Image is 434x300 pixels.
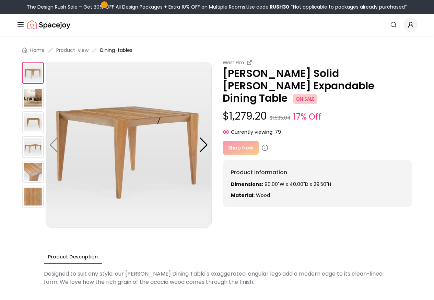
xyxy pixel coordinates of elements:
[22,47,412,54] nav: breadcrumb
[231,181,404,188] p: 90.00"W x 40.00"D x 29.50"H
[44,251,102,264] button: Product Description
[270,114,291,121] small: $1,535.04
[46,62,211,228] img: https://storage.googleapis.com/spacejoy-main/assets/5fca08b53b0236001cbe1531/product_0_o2ajm1cmlg4
[289,3,407,10] span: *Not applicable to packages already purchased*
[231,129,273,135] span: Currently viewing:
[22,62,44,84] img: https://storage.googleapis.com/spacejoy-main/assets/5fca08b53b0236001cbe1531/product_0_o2ajm1cmlg4
[270,3,289,10] b: RUSH30
[44,267,390,289] div: Designed to suit any style, our [PERSON_NAME] Dining Table's exaggerated, angular legs add a mode...
[246,3,289,10] span: Use code:
[231,168,404,177] h6: Product Information
[27,3,407,10] div: The Design Rush Sale – Get 30% OFF All Design Packages + Extra 10% OFF on Multiple Rooms.
[211,62,377,228] img: https://storage.googleapis.com/spacejoy-main/assets/5fca08b53b0236001cbe1531/product_1_j62ignj9mf2
[22,111,44,133] img: https://storage.googleapis.com/spacejoy-main/assets/5fca08b53b0236001cbe1531/product_2_ofijkk48aal
[223,110,412,123] p: $1,279.20
[231,181,263,188] strong: Dimensions:
[27,18,70,32] img: Spacejoy Logo
[293,94,317,104] span: ON SALE
[100,47,132,54] span: Dining-tables
[56,47,89,54] a: Product-view
[293,111,321,123] small: 17% Off
[223,59,244,66] small: West Elm
[22,87,44,109] img: https://storage.googleapis.com/spacejoy-main/assets/5fca08b53b0236001cbe1531/product_1_j62ignj9mf2
[22,161,44,183] img: https://storage.googleapis.com/spacejoy-main/assets/5fca08b53b0236001cbe1531/product_4_lpdchcmepkh
[256,192,270,199] span: wood
[30,47,45,54] a: Home
[22,186,44,208] img: https://storage.googleapis.com/spacejoy-main/assets/5fca08b53b0236001cbe1531/product_5_jk95b8e9looe
[27,18,70,32] a: Spacejoy
[275,129,281,135] span: 79
[223,67,412,104] p: [PERSON_NAME] Solid [PERSON_NAME] Expandable Dining Table
[16,14,418,36] nav: Global
[231,192,255,199] strong: Material:
[22,136,44,158] img: https://storage.googleapis.com/spacejoy-main/assets/5fca08b53b0236001cbe1531/product_3_mb4de0927528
